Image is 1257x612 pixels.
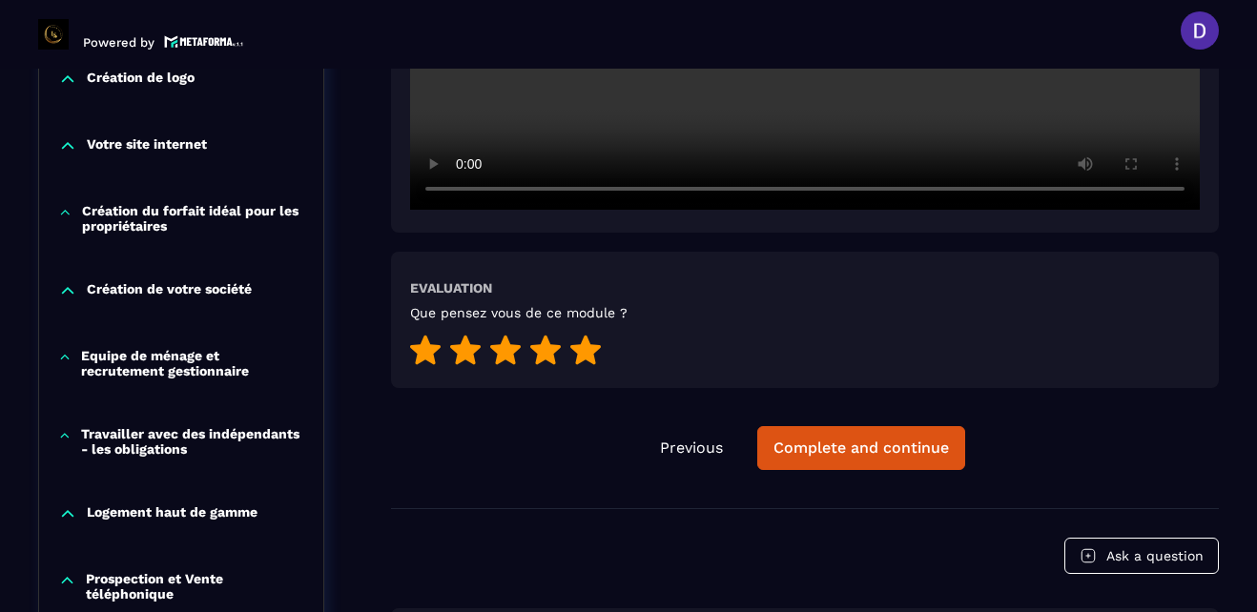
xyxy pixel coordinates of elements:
p: Equipe de ménage et recrutement gestionnaire [81,348,304,378]
button: Complete and continue [757,426,965,470]
div: Complete and continue [773,439,949,458]
p: Création du forfait idéal pour les propriétaires [82,203,304,234]
button: Previous [645,427,738,469]
h6: Evaluation [410,280,492,296]
img: logo [164,33,244,50]
p: Travailler avec des indépendants - les obligations [81,426,304,457]
p: Powered by [83,35,155,50]
p: Votre site internet [87,136,207,155]
p: Prospection et Vente téléphonique [86,571,304,602]
button: Ask a question [1064,538,1219,574]
p: Logement haut de gamme [87,504,258,523]
p: Création de logo [87,70,195,89]
img: logo-branding [38,19,69,50]
p: Création de votre société [87,281,252,300]
h5: Que pensez vous de ce module ? [410,305,628,320]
